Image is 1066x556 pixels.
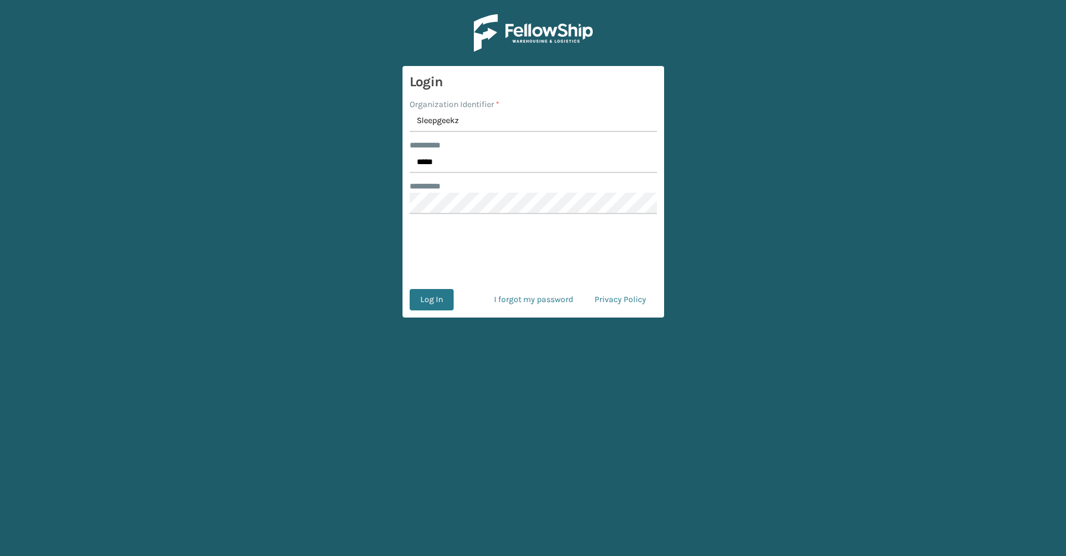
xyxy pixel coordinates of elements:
[474,14,593,52] img: Logo
[410,98,499,111] label: Organization Identifier
[584,289,657,310] a: Privacy Policy
[443,228,624,275] iframe: reCAPTCHA
[410,73,657,91] h3: Login
[410,289,454,310] button: Log In
[483,289,584,310] a: I forgot my password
